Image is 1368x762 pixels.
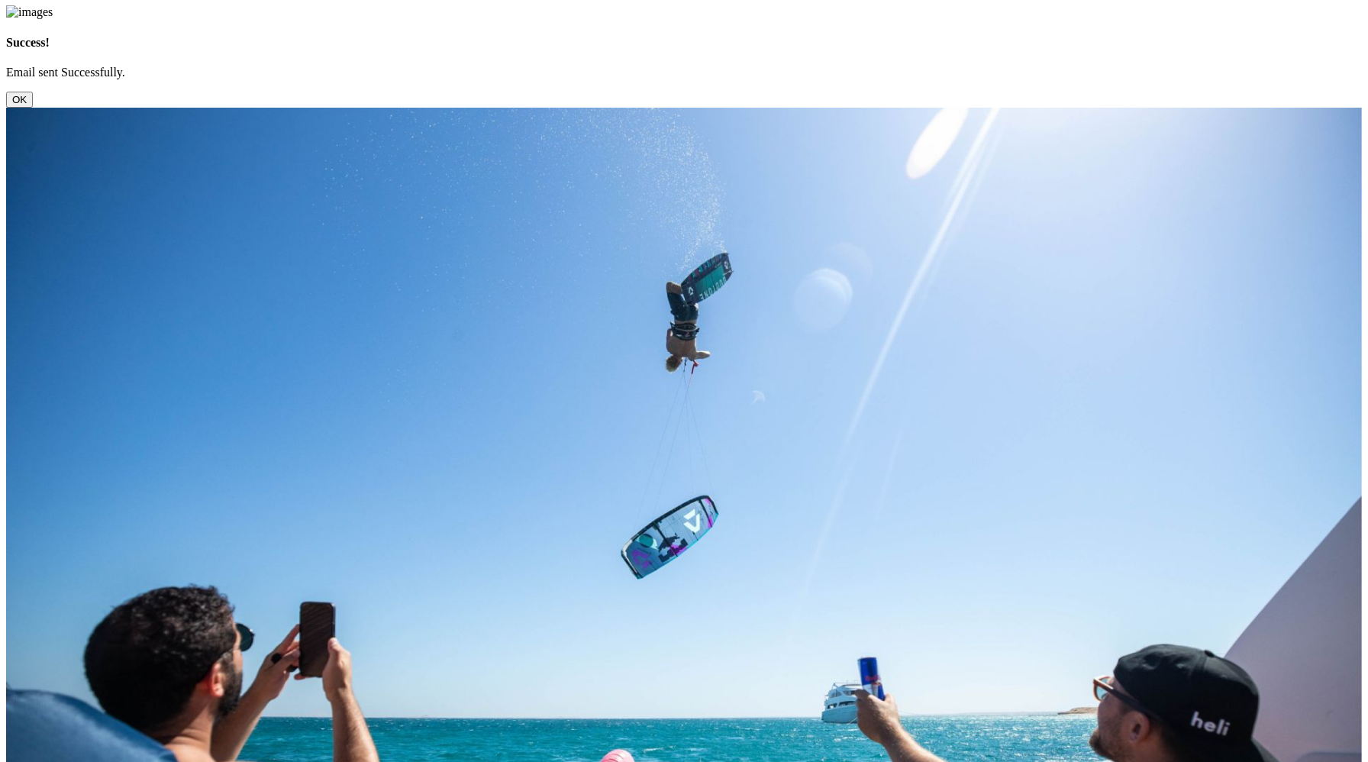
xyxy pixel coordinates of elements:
p: Email sent Successfully. [6,66,1362,79]
input: OK [6,92,33,108]
img: images [6,5,53,19]
a: Close [6,92,33,105]
h4: Success! [6,36,1362,50]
